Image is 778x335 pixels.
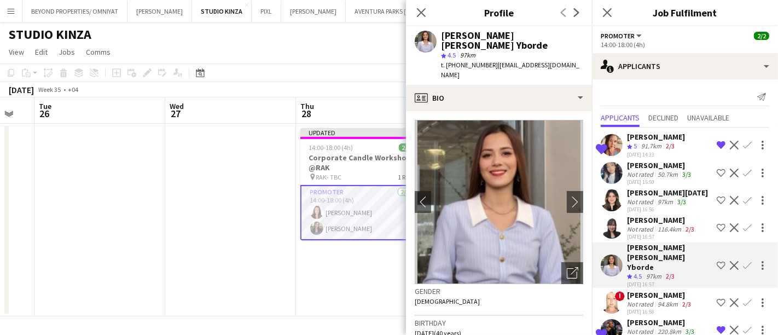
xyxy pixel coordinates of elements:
span: View [9,47,24,57]
span: 2/2 [399,143,414,152]
h3: Birthday [415,318,583,328]
div: [DATE] 16:57 [627,233,696,240]
a: Comms [82,45,115,59]
span: Unavailable [687,114,729,122]
app-card-role: Promoter2/214:00-18:00 (4h)[PERSON_NAME][PERSON_NAME] [300,185,423,240]
span: Applicants [601,114,640,122]
app-job-card: Updated14:00-18:00 (4h)2/2Corporate Candle Workshop @RAK RAK- TBC1 RolePromoter2/214:00-18:00 (4h... [300,128,423,240]
div: Bio [406,85,592,111]
div: Open photos pop-in [561,262,583,284]
span: 26 [37,107,51,120]
button: BEYOND PROPERTIES/ OMNIYAT [22,1,127,22]
button: STUDIO KINZA [192,1,252,22]
span: ! [615,291,625,301]
span: Wed [170,101,184,111]
div: [DATE] 16:57 [627,281,712,288]
button: [PERSON_NAME] [127,1,192,22]
div: [PERSON_NAME] [627,317,696,327]
app-skills-label: 2/3 [682,300,691,308]
span: Declined [648,114,678,122]
app-skills-label: 2/3 [686,225,694,233]
div: Not rated [627,170,655,178]
span: 27 [168,107,184,120]
span: RAK- TBC [316,173,342,181]
div: Applicants [592,53,778,79]
span: 14:00-18:00 (4h) [309,143,353,152]
h3: Gender [415,286,583,296]
div: +04 [68,85,78,94]
app-skills-label: 2/3 [666,272,675,280]
h3: Job Fulfilment [592,5,778,20]
div: 94.8km [655,300,680,308]
h3: Corporate Candle Workshop @RAK [300,153,423,172]
div: Updated [300,128,423,137]
span: Thu [300,101,314,111]
span: t. [PHONE_NUMBER] [441,61,498,69]
h3: Profile [406,5,592,20]
div: [DATE] [9,84,34,95]
span: Week 35 [36,85,63,94]
span: 5 [634,142,637,150]
div: [PERSON_NAME] [627,132,685,142]
div: 97km [644,272,664,281]
div: 14:00-18:00 (4h) [601,41,769,49]
span: Edit [35,47,48,57]
div: Not rated [627,225,655,233]
button: PIXL [252,1,281,22]
img: Crew avatar or photo [415,120,583,284]
button: Promoter [601,32,643,40]
span: Comms [86,47,111,57]
span: 4.5 [448,51,456,59]
a: View [4,45,28,59]
span: Promoter [601,32,635,40]
app-skills-label: 3/3 [682,170,691,178]
div: [DATE] 16:56 [627,206,708,213]
span: Jobs [59,47,75,57]
div: [PERSON_NAME] [PERSON_NAME] Yborde [627,242,712,272]
span: 2/2 [754,32,769,40]
span: 1 Role [398,173,414,181]
h1: STUDIO KINZA [9,26,91,43]
span: 28 [299,107,314,120]
div: [PERSON_NAME][DATE] [627,188,708,198]
div: Not rated [627,300,655,308]
div: [DATE] 16:58 [627,308,693,315]
div: 50.7km [655,170,680,178]
div: [PERSON_NAME] [PERSON_NAME] Yborde [441,31,583,50]
a: Jobs [54,45,79,59]
div: 91.7km [639,142,664,151]
div: 97km [655,198,675,206]
div: [PERSON_NAME] [627,160,693,170]
a: Edit [31,45,52,59]
div: [PERSON_NAME] [627,215,696,225]
span: [DEMOGRAPHIC_DATA] [415,297,480,305]
span: 97km [458,51,478,59]
span: 4.5 [634,272,642,280]
span: | [EMAIL_ADDRESS][DOMAIN_NAME] [441,61,579,79]
button: [PERSON_NAME] [281,1,346,22]
app-skills-label: 3/3 [677,198,686,206]
div: Not rated [627,198,655,206]
span: Tue [39,101,51,111]
button: AVENTURA PARKS [GEOGRAPHIC_DATA] [346,1,473,22]
div: 116.4km [655,225,683,233]
div: [DATE] 15:50 [627,178,693,186]
app-skills-label: 2/3 [666,142,675,150]
div: [DATE] 14:33 [627,151,685,158]
div: [PERSON_NAME] [627,290,693,300]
